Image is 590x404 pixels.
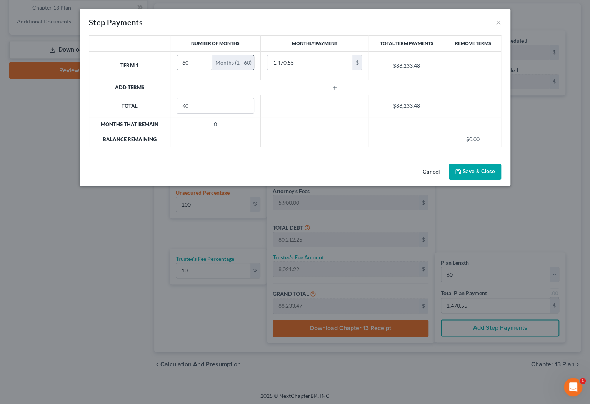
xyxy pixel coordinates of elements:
[170,117,261,132] td: 0
[564,378,582,396] iframe: Intercom live chat
[212,55,254,70] div: Months (1 - 60)
[368,95,445,117] td: $88,233.48
[177,98,254,113] input: --
[368,36,445,52] th: Total Term Payments
[496,18,501,27] button: ×
[89,51,170,80] th: Term 1
[89,132,170,147] th: Balance Remaining
[449,164,501,180] button: Save & Close
[445,36,501,52] th: Remove Terms
[267,55,352,70] input: 0.00
[89,95,170,117] th: Total
[368,51,445,80] td: $88,233.48
[89,117,170,132] th: Months that Remain
[261,36,368,52] th: Monthly Payment
[89,17,143,28] div: Step Payments
[445,132,501,147] td: $0.00
[580,378,586,384] span: 1
[177,55,213,70] input: --
[352,55,362,70] div: $
[417,165,446,180] button: Cancel
[89,80,170,95] th: Add Terms
[170,36,261,52] th: Number of Months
